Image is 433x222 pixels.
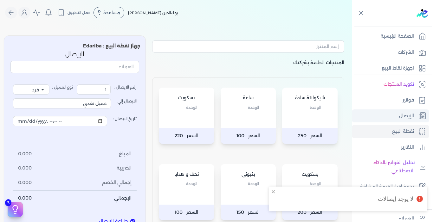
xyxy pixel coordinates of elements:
[310,103,321,112] span: الوحدة
[10,61,139,75] button: العملاء
[175,208,183,217] span: 100
[392,127,414,136] p: نقطة البيع
[271,189,276,194] button: close
[355,159,415,175] p: تحليل الفواتير بالذكاء الاصطناعي
[94,7,124,18] div: مساعدة
[159,205,214,220] p: السعر
[18,165,32,172] span: 0.000
[5,199,11,206] span: 3
[236,208,244,217] span: 150
[236,132,244,140] span: 100
[352,125,429,138] a: نقطة البيع
[9,42,140,50] p: جهاز نقطة البيع : Edariba
[227,94,270,102] p: ساعة
[352,30,429,43] a: الصفحة الرئيسية
[56,7,92,18] button: حمل التطبيق
[401,143,414,151] p: التقارير
[18,195,32,202] span: 0.000
[152,40,344,52] input: إسم المنتج
[298,132,307,140] span: 250
[221,128,276,144] p: السعر
[352,46,429,59] a: الشركات
[152,59,344,77] p: المنتجات الخاصة بشركتك
[221,205,276,220] p: السعر
[288,94,331,102] p: شيكولاتة سادة
[102,179,132,186] span: إجمالي الخصم
[352,78,429,91] a: تكويد المنتجات
[227,170,270,179] p: بنبونى
[13,98,111,108] input: الايصال إلي:
[282,128,338,144] p: السعر
[248,103,259,112] span: الوحدة
[403,96,414,104] p: فواتير
[165,170,208,179] p: تحف و هدايا
[152,40,344,55] button: إسم المنتج
[159,128,214,144] p: السعر
[117,165,132,172] span: الضريبة
[128,10,178,15] span: بهاءالدين [PERSON_NAME]
[103,10,120,15] span: مساعدة
[381,32,414,40] p: الصفحة الرئيسية
[68,10,91,15] span: حمل التطبيق
[119,151,132,157] span: المبلغ
[77,84,111,95] input: رقم الايصال :
[352,141,429,154] a: التقارير
[248,180,259,188] span: الوحدة
[398,48,414,57] p: الشركات
[417,9,428,18] img: logo
[310,180,321,188] span: الوحدة
[378,195,413,203] div: لا يوجد إيصالات
[18,151,32,157] span: 0.000
[8,202,23,217] button: 3
[352,94,429,107] a: فواتير
[13,84,73,95] label: نوع العميل :
[13,95,137,112] label: الايصال إلي:
[352,180,429,194] a: تجهيز اقرار القيمة المضافة
[288,170,331,179] p: بسكويت
[13,84,49,95] select: نوع العميل :
[360,183,414,191] p: تجهيز اقرار القيمة المضافة
[13,112,137,130] label: تاريخ الايصال :
[399,112,414,120] p: الإيصال
[186,103,197,112] span: الوحدة
[352,156,429,177] a: تحليل الفواتير بالذكاء الاصطناعي
[114,195,132,202] span: الإجمالي
[282,205,338,220] p: السعر
[77,84,137,95] label: رقم الايصال :
[384,80,414,89] p: تكويد المنتجات
[10,50,139,59] p: الإيصال
[13,116,107,126] input: تاريخ الايصال :
[352,109,429,123] a: الإيصال
[165,94,208,102] p: بسكويت
[10,61,139,73] input: العملاء
[382,64,414,72] p: اجهزة نقاط البيع
[186,180,197,188] span: الوحدة
[352,62,429,75] a: اجهزة نقاط البيع
[18,179,32,186] span: 0.000
[175,132,183,140] span: 220
[298,208,307,217] span: 200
